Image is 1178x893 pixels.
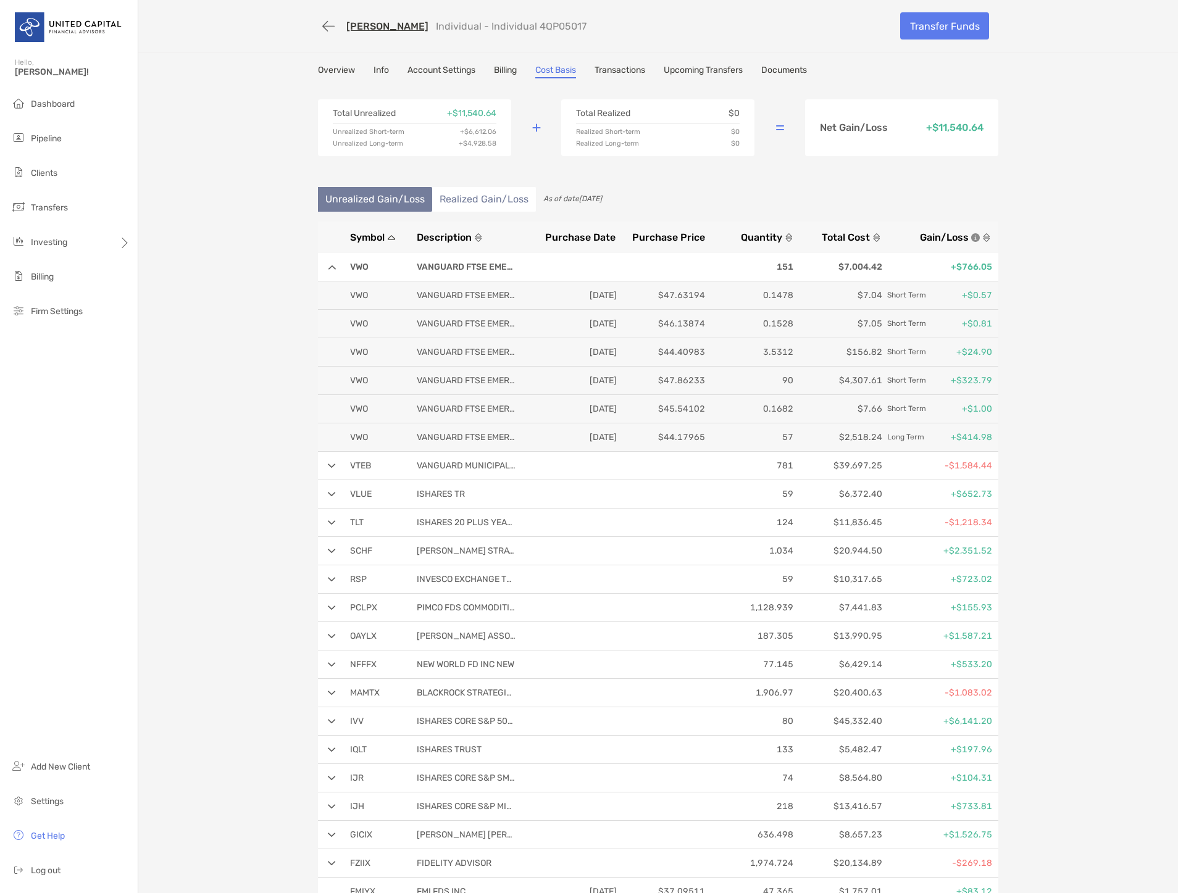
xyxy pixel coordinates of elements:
img: add_new_client icon [11,758,26,773]
p: + $11,540.64 [926,123,984,133]
p: +$766.05 [887,259,992,275]
img: transfers icon [11,199,26,214]
span: Get Help [31,831,65,841]
span: Short Term [887,401,926,417]
p: +$0.81 [887,316,992,331]
p: Net Gain/Loss [820,123,888,133]
p: -$1,584.44 [887,458,992,473]
p: 636.498 [710,827,793,842]
p: PIMCO FDS COMMODITIES PLUS [417,600,516,615]
p: $4,307.61 [798,373,882,388]
p: IJH [350,799,399,814]
a: Overview [318,65,355,78]
span: Clients [31,168,57,178]
p: -$1,083.02 [887,685,992,700]
p: Total Realized [576,109,630,118]
img: sort [785,233,793,242]
p: INVESCO EXCHANGE TRADED FUND [417,571,516,587]
p: $45,332.40 [798,713,882,729]
p: $0 [731,128,740,135]
span: Firm Settings [31,306,83,317]
button: Symbol [350,231,412,243]
img: firm-settings icon [11,303,26,318]
span: Quantity [741,231,782,243]
span: Long Term [887,430,924,445]
span: Dashboard [31,99,75,109]
button: Total Cost [798,231,882,243]
button: Gain/Lossicon info [886,231,991,243]
p: IQLT [350,742,399,757]
img: clients icon [11,165,26,180]
p: NEW WORLD FD INC NEW [417,657,516,672]
p: ISHARES 20 PLUS YEAR TREASURY [417,515,516,530]
p: $20,134.89 [798,855,882,871]
p: 133 [710,742,793,757]
img: arrow open row [328,833,336,837]
p: [PERSON_NAME] STRATEGIC TR [417,543,516,559]
a: Documents [761,65,807,78]
p: 0.1682 [710,401,793,417]
img: arrow open row [328,463,336,468]
p: GICIX [350,827,399,842]
p: +$155.93 [887,600,992,615]
img: United Capital Logo [15,5,123,49]
img: dashboard icon [11,96,26,110]
p: $0 [729,109,740,118]
p: VANGUARD FTSE EMERGING MARKETS [417,430,516,445]
p: $0 [731,140,740,147]
p: $5,482.47 [798,742,882,757]
p: PCLPX [350,600,399,615]
a: Account Settings [407,65,475,78]
img: arrow open row [328,662,336,667]
p: 59 [710,486,793,502]
span: Settings [31,796,64,807]
p: +$197.96 [887,742,992,757]
img: get-help icon [11,828,26,842]
p: +$723.02 [887,571,992,587]
p: + $6,612.06 [460,128,496,135]
span: Purchase Date [545,231,616,243]
p: OAYLX [350,628,399,644]
p: $6,372.40 [798,486,882,502]
a: Billing [494,65,517,78]
p: [PERSON_NAME] [PERSON_NAME] INTERNATIONAL [417,827,516,842]
p: Total Unrealized [333,109,396,118]
p: ISHARES TRUST [417,742,516,757]
span: Short Term [887,344,926,360]
img: arrow open row [328,549,336,554]
img: sort [387,233,396,242]
span: Description [417,231,472,243]
p: RSP [350,571,399,587]
span: Billing [31,272,54,282]
p: $10,317.65 [798,571,882,587]
p: -$1,218.34 [887,515,992,530]
p: ISHARES CORE S&P MID CAP ETF [417,799,516,814]
img: arrow open row [328,605,336,610]
p: VLUE [350,486,399,502]
button: Description [417,231,528,243]
img: arrow open row [328,861,336,866]
p: [DATE] [533,430,617,445]
p: $47.86233 [622,373,705,388]
p: 1,034 [710,543,793,559]
p: +$533.20 [887,657,992,672]
p: 1,906.97 [710,685,793,700]
p: 80 [710,713,793,729]
p: [DATE] [533,316,617,331]
p: +$104.31 [887,770,992,786]
p: VTEB [350,458,399,473]
span: Short Term [887,373,926,388]
p: $7,004.42 [798,259,882,275]
img: arrow open row [328,804,336,809]
p: +$6,141.20 [887,713,992,729]
p: [PERSON_NAME] ASSOC INVT TR [417,628,516,644]
p: VWO [350,344,412,360]
img: arrow open row [328,719,336,724]
p: VWO [350,316,412,331]
p: IJR [350,770,399,786]
p: +$0.57 [887,288,992,303]
span: Pipeline [31,133,62,144]
p: +$1.00 [887,401,992,417]
a: Cost Basis [535,65,576,78]
p: $20,944.50 [798,543,882,559]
